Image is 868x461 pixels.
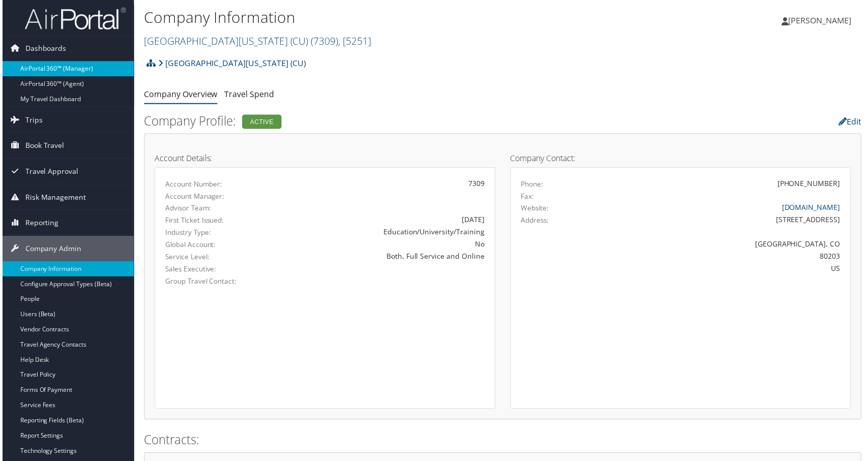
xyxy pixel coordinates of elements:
[23,134,62,159] span: Book Travel
[157,53,306,74] a: [GEOGRAPHIC_DATA][US_STATE] (CU)
[276,216,485,226] div: [DATE]
[23,211,56,237] span: Reporting
[142,35,371,48] a: [GEOGRAPHIC_DATA][US_STATE] (CU)
[338,35,371,48] span: , [ 5251 ]
[22,7,124,30] img: airportal-logo.png
[310,35,338,48] span: ( 7309 )
[23,186,84,211] span: Risk Management
[164,265,260,275] label: Sales Executive:
[784,204,843,213] a: [DOMAIN_NAME]
[142,434,864,451] h2: Contracts:
[276,228,485,238] div: Education/University/Training
[23,237,79,263] span: Company Admin
[276,240,485,251] div: No
[223,89,273,100] a: Travel Spend
[780,179,843,190] div: [PHONE_NUMBER]
[511,155,854,163] h4: Company Contact:
[606,264,843,275] div: US
[23,36,64,62] span: Dashboards
[164,217,260,227] label: First Ticket Issued:
[606,252,843,263] div: 80203
[23,160,76,185] span: Travel Approval
[784,5,864,36] a: [PERSON_NAME]
[241,115,281,130] div: Active
[142,89,216,100] a: Company Overview
[522,180,544,190] label: Phone:
[164,204,260,214] label: Advisor Team:
[276,252,485,263] div: Both, Full Service and Online
[606,240,843,251] div: [GEOGRAPHIC_DATA], CO
[23,108,40,133] span: Trips
[164,278,260,288] label: Group Travel Contact:
[841,117,864,128] a: Edit
[522,217,550,227] label: Address:
[276,179,485,190] div: 7309
[164,229,260,239] label: Industry Type:
[164,241,260,251] label: Global Account:
[791,15,854,26] span: [PERSON_NAME]
[153,155,496,163] h4: Account Details:
[164,192,260,202] label: Account Manager:
[142,7,623,28] h1: Company Information
[606,216,843,226] div: [STREET_ADDRESS]
[142,113,618,131] h2: Company Profile:
[522,204,550,214] label: Website:
[164,180,260,190] label: Account Number:
[522,192,535,202] label: Fax:
[164,253,260,263] label: Service Level:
